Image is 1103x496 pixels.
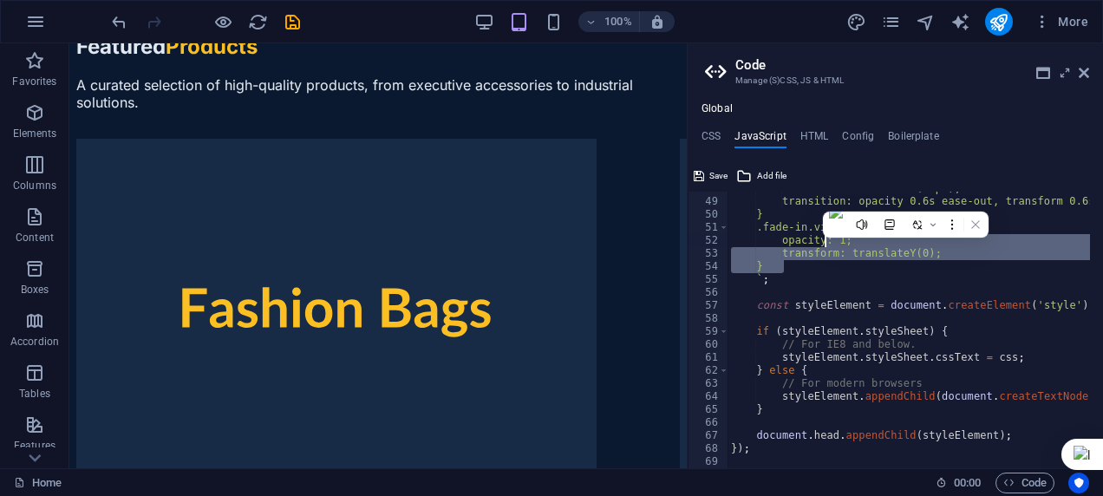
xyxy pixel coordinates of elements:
div: 63 [689,377,729,390]
div: 53 [689,247,729,260]
p: Tables [19,387,50,401]
div: 50 [689,208,729,221]
div: 62 [689,364,729,377]
i: Publish [989,12,1008,32]
p: Columns [13,179,56,193]
h4: JavaScript [734,130,786,149]
button: undo [108,11,129,32]
div: 60 [689,338,729,351]
a: Click to cancel selection. Double-click to open Pages [14,473,62,493]
div: 56 [689,286,729,299]
p: Content [16,231,54,245]
button: Usercentrics [1068,473,1089,493]
h4: Global [702,102,733,116]
button: text_generator [950,11,971,32]
div: 64 [689,390,729,403]
p: Features [14,439,55,453]
h4: Boilerplate [888,130,939,149]
div: 59 [689,325,729,338]
button: navigator [916,11,937,32]
button: pages [881,11,902,32]
div: 57 [689,299,729,312]
button: Add file [734,166,789,186]
h4: Config [842,130,874,149]
button: design [846,11,867,32]
span: Add file [757,166,786,186]
button: 100% [578,11,640,32]
p: Boxes [21,283,49,297]
div: 52 [689,234,729,247]
div: 58 [689,312,729,325]
h3: Manage (S)CSS, JS & HTML [735,73,1054,88]
span: Code [1003,473,1047,493]
button: publish [985,8,1013,36]
span: : [966,476,969,489]
button: Code [995,473,1054,493]
p: Favorites [12,75,56,88]
div: 61 [689,351,729,364]
div: 49 [689,195,729,208]
p: Elements [13,127,57,140]
div: 55 [689,273,729,286]
button: Save [691,166,730,186]
span: 00 00 [954,473,981,493]
span: Save [709,166,728,186]
i: On resize automatically adjust zoom level to fit chosen device. [649,14,665,29]
i: Undo: Edit (S)CSS (Ctrl+Z) [109,12,129,32]
h4: HTML [800,130,829,149]
button: save [282,11,303,32]
div: 65 [689,403,729,416]
h4: CSS [702,130,721,149]
button: reload [247,11,268,32]
div: 66 [689,416,729,429]
p: Accordion [10,335,59,349]
div: 69 [689,455,729,468]
i: Save (Ctrl+S) [283,12,303,32]
i: Navigator [916,12,936,32]
div: 67 [689,429,729,442]
div: 51 [689,221,729,234]
i: AI Writer [950,12,970,32]
div: 54 [689,260,729,273]
h2: Code [735,57,1089,73]
div: 68 [689,442,729,455]
h6: 100% [604,11,632,32]
span: More [1034,13,1088,30]
button: More [1027,8,1095,36]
